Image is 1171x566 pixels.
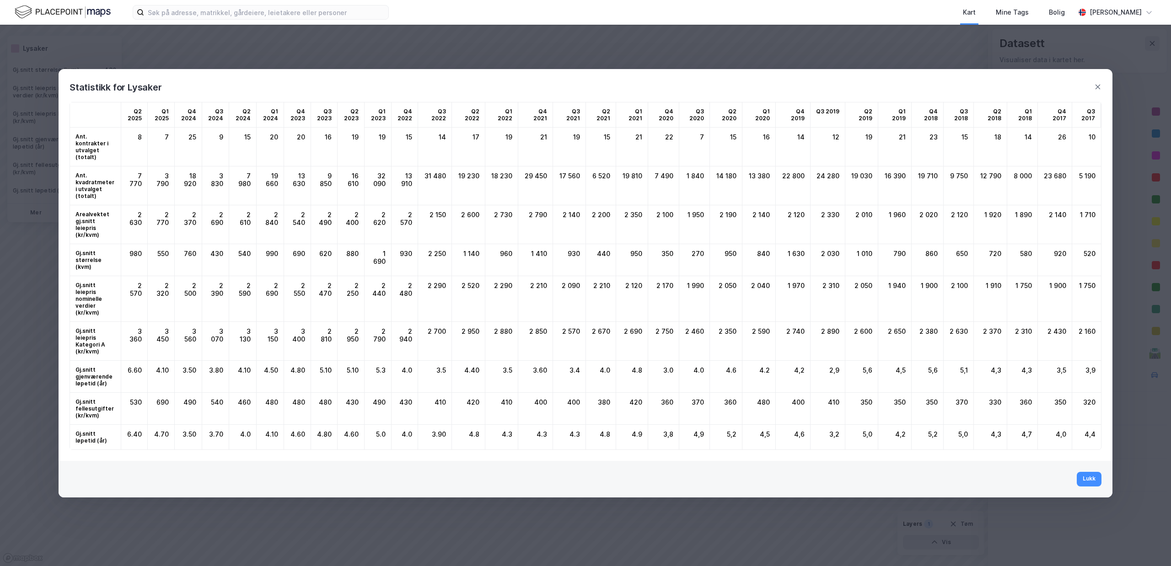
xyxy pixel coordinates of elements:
[811,276,845,322] div: 2 310
[257,393,284,425] div: 480
[229,393,257,425] div: 460
[710,322,742,361] div: 2 350
[878,205,912,244] div: 1 960
[311,128,338,166] div: 16
[175,244,202,276] div: 760
[392,322,419,361] div: 2 940
[1072,166,1101,205] div: 5 190
[648,205,679,244] div: 2 100
[1038,276,1073,322] div: 1 900
[418,128,452,166] div: 14
[418,205,452,244] div: 2 150
[944,244,974,276] div: 650
[679,166,710,205] div: 1 840
[311,361,338,393] div: 5.10
[776,128,811,166] div: 14
[648,276,679,322] div: 2 170
[485,361,519,393] div: 3.5
[311,244,338,276] div: 620
[679,276,710,322] div: 1 990
[679,205,710,244] div: 1 950
[365,205,392,244] div: 2 620
[553,244,586,276] div: 930
[742,393,776,425] div: 480
[742,205,776,244] div: 2 140
[311,393,338,425] div: 480
[1072,205,1101,244] div: 1 710
[485,166,519,205] div: 18 230
[648,244,679,276] div: 350
[257,322,284,361] div: 3 150
[679,244,710,276] div: 270
[518,322,553,361] div: 2 850
[70,361,121,393] td: Gj.snitt gjenværende løpetid (år)
[148,244,175,276] div: 550
[1072,128,1101,166] div: 10
[518,244,553,276] div: 1 410
[518,276,553,322] div: 2 210
[553,361,586,393] div: 3.4
[418,276,452,322] div: 2 290
[338,276,365,322] div: 2 250
[878,166,912,205] div: 16 390
[586,166,617,205] div: 6 520
[257,128,284,166] div: 20
[202,322,230,361] div: 3 070
[845,205,879,244] div: 2 010
[121,205,148,244] div: 2 630
[944,276,974,322] div: 2 100
[202,102,230,128] td: Q3 2024
[710,128,742,166] div: 15
[365,393,392,425] div: 490
[742,322,776,361] div: 2 590
[365,322,392,361] div: 2 790
[311,276,338,322] div: 2 470
[311,205,338,244] div: 2 490
[586,244,617,276] div: 440
[710,102,742,128] td: Q2 2020
[974,128,1007,166] div: 18
[776,102,811,128] td: Q4 2019
[878,393,912,425] div: 350
[144,5,388,19] input: Søk på adresse, matrikkel, gårdeiere, leietakere eller personer
[365,276,392,322] div: 2 440
[710,393,742,425] div: 360
[1038,128,1073,166] div: 26
[229,322,257,361] div: 3 130
[338,361,365,393] div: 5.10
[284,322,311,361] div: 3 400
[878,128,912,166] div: 21
[257,166,284,205] div: 19 660
[616,322,648,361] div: 2 690
[648,102,679,128] td: Q4 2020
[418,393,452,425] div: 410
[974,361,1007,393] div: 4,3
[452,322,485,361] div: 2 950
[912,393,944,425] div: 350
[1038,205,1073,244] div: 2 140
[912,276,944,322] div: 1 900
[452,361,485,393] div: 4.40
[121,166,148,205] div: 7 770
[284,128,311,166] div: 20
[392,102,419,128] td: Q4 2022
[616,166,648,205] div: 19 810
[845,361,879,393] div: 5,6
[586,128,617,166] div: 15
[257,361,284,393] div: 4.50
[1077,472,1101,486] button: Lukk
[912,128,944,166] div: 23
[148,166,175,205] div: 3 790
[1072,244,1101,276] div: 520
[553,393,586,425] div: 400
[284,361,311,393] div: 4.80
[148,276,175,322] div: 2 320
[616,361,648,393] div: 4.8
[338,102,365,128] td: Q2 2023
[679,361,710,393] div: 4.0
[1007,276,1038,322] div: 1 750
[912,244,944,276] div: 860
[418,102,452,128] td: Q3 2022
[121,276,148,322] div: 2 570
[616,393,648,425] div: 420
